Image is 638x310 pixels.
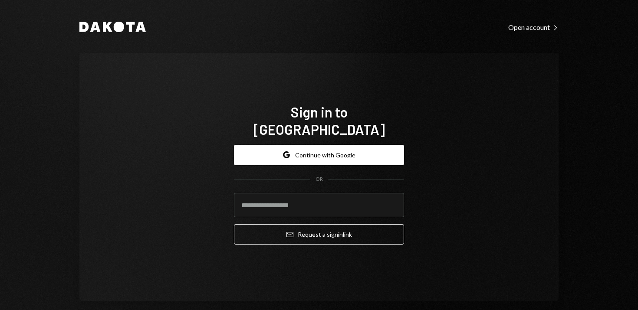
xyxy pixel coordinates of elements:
[508,22,559,32] a: Open account
[508,23,559,32] div: Open account
[316,176,323,183] div: OR
[234,145,404,165] button: Continue with Google
[234,103,404,138] h1: Sign in to [GEOGRAPHIC_DATA]
[234,224,404,245] button: Request a signinlink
